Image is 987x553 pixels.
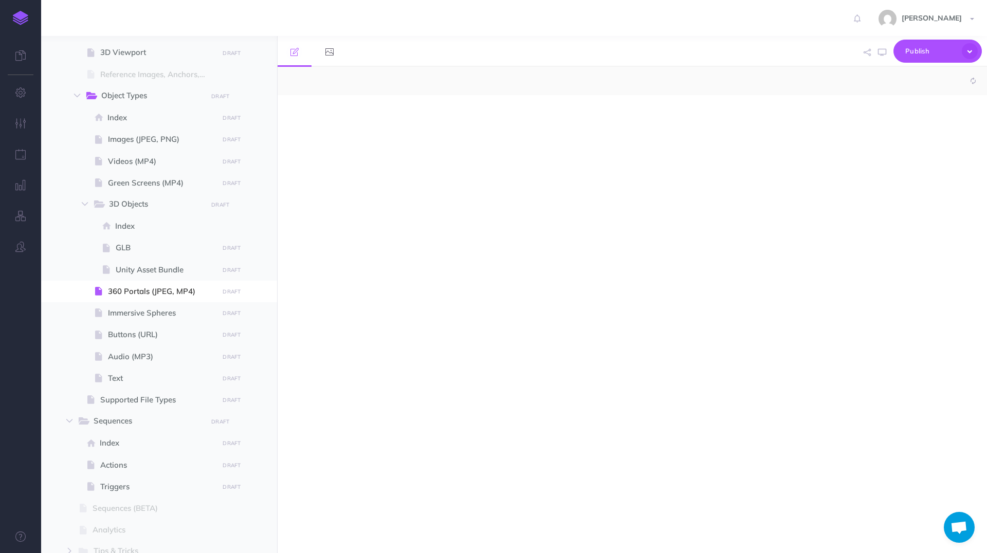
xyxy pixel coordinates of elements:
[219,394,245,406] button: DRAFT
[108,328,215,341] span: Buttons (URL)
[905,43,957,59] span: Publish
[211,418,229,425] small: DRAFT
[219,177,245,189] button: DRAFT
[116,264,215,276] span: Unity Asset Bundle
[208,416,233,428] button: DRAFT
[219,351,245,363] button: DRAFT
[223,310,241,317] small: DRAFT
[93,502,215,514] span: Sequences (BETA)
[219,264,245,276] button: DRAFT
[219,481,245,493] button: DRAFT
[897,13,967,23] span: [PERSON_NAME]
[109,198,200,211] span: 3D Objects
[219,112,245,124] button: DRAFT
[107,112,215,124] span: Index
[94,415,200,428] span: Sequences
[108,177,215,189] span: Green Screens (MP4)
[108,372,215,384] span: Text
[223,288,241,295] small: DRAFT
[223,267,241,273] small: DRAFT
[219,459,245,471] button: DRAFT
[108,285,215,298] span: 360 Portals (JPEG, MP4)
[944,512,975,543] div: Open chat
[100,46,215,59] span: 3D Viewport
[219,437,245,449] button: DRAFT
[879,10,897,28] img: 77ccc8640e6810896caf63250b60dd8b.jpg
[108,133,215,145] span: Images (JPEG, PNG)
[219,307,245,319] button: DRAFT
[100,459,215,471] span: Actions
[219,47,245,59] button: DRAFT
[223,484,241,490] small: DRAFT
[115,220,215,232] span: Index
[219,242,245,254] button: DRAFT
[100,481,215,493] span: Triggers
[219,329,245,341] button: DRAFT
[100,394,215,406] span: Supported File Types
[223,158,241,165] small: DRAFT
[93,524,215,536] span: Analytics
[101,89,200,103] span: Object Types
[223,354,241,360] small: DRAFT
[116,242,215,254] span: GLB
[13,11,28,25] img: logo-mark.svg
[223,136,241,143] small: DRAFT
[208,199,233,211] button: DRAFT
[223,245,241,251] small: DRAFT
[893,40,982,63] button: Publish
[219,373,245,384] button: DRAFT
[223,331,241,338] small: DRAFT
[223,50,241,57] small: DRAFT
[223,462,241,469] small: DRAFT
[100,437,215,449] span: Index
[219,134,245,145] button: DRAFT
[223,397,241,403] small: DRAFT
[108,351,215,363] span: Audio (MP3)
[223,115,241,121] small: DRAFT
[219,156,245,168] button: DRAFT
[208,90,233,102] button: DRAFT
[108,155,215,168] span: Videos (MP4)
[211,201,229,208] small: DRAFT
[100,68,215,81] span: Reference Images, Anchors, and Pins
[219,286,245,298] button: DRAFT
[223,375,241,382] small: DRAFT
[211,93,229,100] small: DRAFT
[223,440,241,447] small: DRAFT
[223,180,241,187] small: DRAFT
[108,307,215,319] span: Immersive Spheres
